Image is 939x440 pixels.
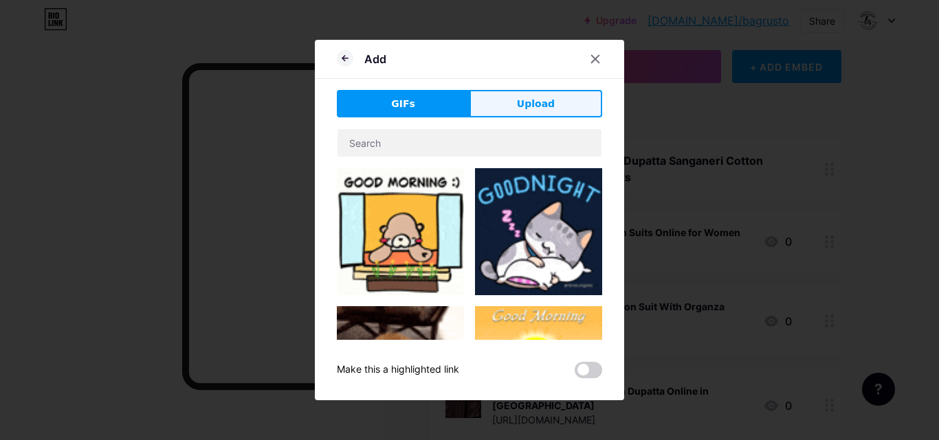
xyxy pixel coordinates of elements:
[469,90,602,117] button: Upload
[517,97,555,111] span: Upload
[475,168,602,295] img: Gihpy
[337,90,469,117] button: GIFs
[391,97,415,111] span: GIFs
[337,168,464,295] img: Gihpy
[475,306,602,428] img: Gihpy
[338,129,601,157] input: Search
[364,51,386,67] div: Add
[337,362,459,378] div: Make this a highlighted link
